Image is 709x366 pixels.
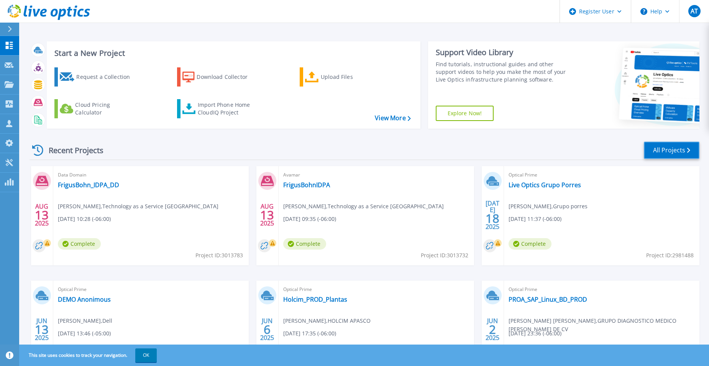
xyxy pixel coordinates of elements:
[21,348,157,362] span: This site uses cookies to track your navigation.
[260,201,274,229] div: AUG 2025
[260,315,274,343] div: JUN 2025
[509,171,695,179] span: Optical Prime
[54,67,140,87] a: Request a Collection
[197,69,258,85] div: Download Collector
[421,251,468,260] span: Project ID: 3013732
[283,296,347,303] a: Holcim_PROD_Plantas
[509,285,695,294] span: Optical Prime
[54,49,410,57] h3: Start a New Project
[283,317,371,325] span: [PERSON_NAME] , HOLCIM APASCO
[135,348,157,362] button: OK
[264,326,271,333] span: 6
[436,106,494,121] a: Explore Now!
[58,171,244,179] span: Data Domain
[283,285,469,294] span: Optical Prime
[58,296,111,303] a: DEMO Anonimous
[509,238,551,250] span: Complete
[58,329,111,338] span: [DATE] 13:46 (-05:00)
[260,212,274,218] span: 13
[76,69,138,85] div: Request a Collection
[644,142,699,159] a: All Projects
[509,317,699,333] span: [PERSON_NAME] [PERSON_NAME] , GRUPO DIAGNOSTICO MEDICO [PERSON_NAME] DE CV
[283,171,469,179] span: Avamar
[485,201,500,229] div: [DATE] 2025
[58,215,111,223] span: [DATE] 10:28 (-06:00)
[300,67,385,87] a: Upload Files
[509,202,588,211] span: [PERSON_NAME] , Grupo porres
[436,60,574,83] div: Find tutorials, instructional guides and other support videos to help you make the most of your L...
[691,8,698,14] span: AT
[283,215,336,223] span: [DATE] 09:35 (-06:00)
[34,315,49,343] div: JUN 2025
[283,238,326,250] span: Complete
[375,114,410,122] a: View More
[321,69,382,85] div: Upload Files
[509,181,581,189] a: Live Optics Grupo Porres
[509,296,587,303] a: PROA_SAP_Linux_BD_PROD
[283,329,336,338] span: [DATE] 17:35 (-06:00)
[509,329,561,338] span: [DATE] 23:36 (-06:00)
[486,215,499,222] span: 18
[485,315,500,343] div: JUN 2025
[283,181,330,189] a: FrigusBohnIDPA
[509,215,561,223] span: [DATE] 11:37 (-06:00)
[30,141,114,160] div: Recent Projects
[58,181,119,189] a: FrigusBohn_IDPA_DD
[58,238,101,250] span: Complete
[58,317,112,325] span: [PERSON_NAME] , Dell
[75,101,136,116] div: Cloud Pricing Calculator
[34,201,49,229] div: AUG 2025
[58,202,218,211] span: [PERSON_NAME] , Technology as a Service [GEOGRAPHIC_DATA]
[35,212,49,218] span: 13
[489,326,496,333] span: 2
[177,67,263,87] a: Download Collector
[198,101,258,116] div: Import Phone Home CloudIQ Project
[35,326,49,333] span: 13
[646,251,694,260] span: Project ID: 2981488
[58,285,244,294] span: Optical Prime
[436,47,574,57] div: Support Video Library
[195,251,243,260] span: Project ID: 3013783
[283,202,444,211] span: [PERSON_NAME] , Technology as a Service [GEOGRAPHIC_DATA]
[54,99,140,118] a: Cloud Pricing Calculator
